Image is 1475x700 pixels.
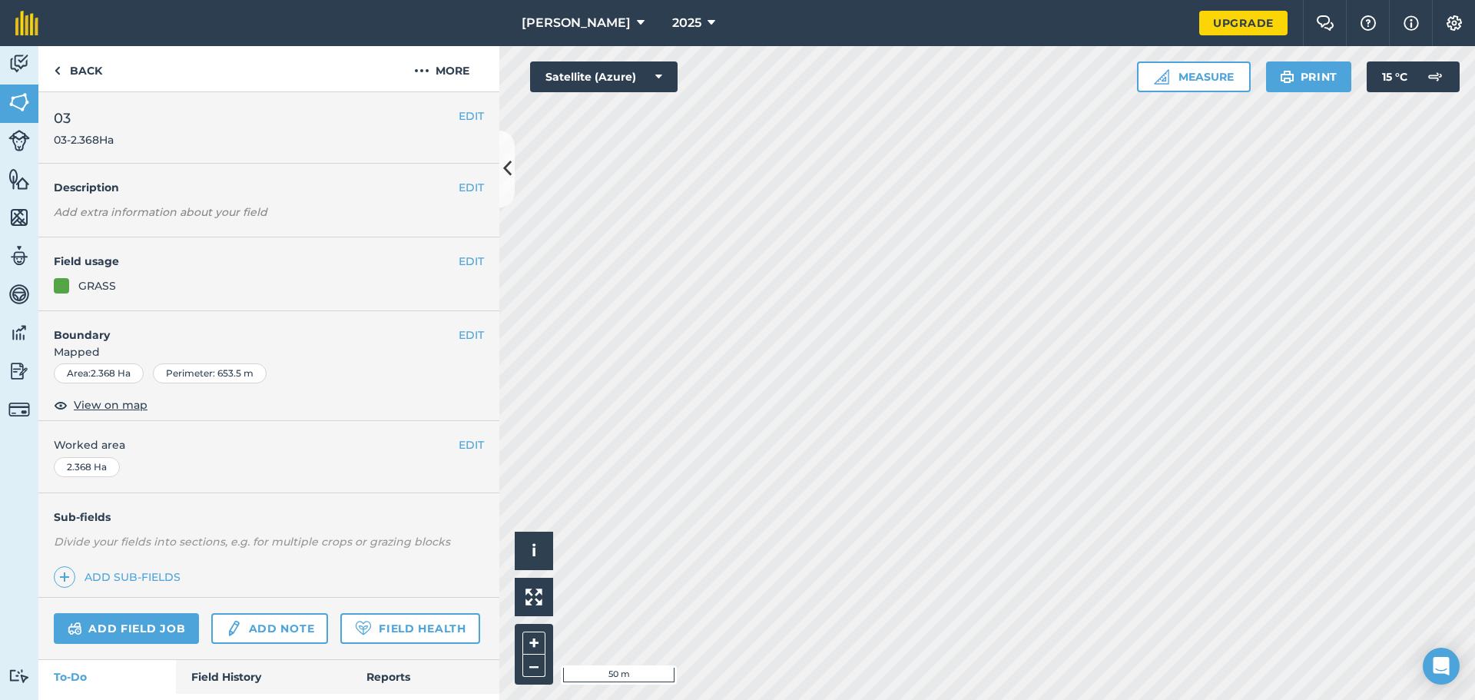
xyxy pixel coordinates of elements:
[414,61,429,80] img: svg+xml;base64,PHN2ZyB4bWxucz0iaHR0cDovL3d3dy53My5vcmcvMjAwMC9zdmciIHdpZHRoPSIyMCIgaGVpZ2h0PSIyNC...
[54,205,267,219] em: Add extra information about your field
[8,52,30,75] img: svg+xml;base64,PD94bWwgdmVyc2lvbj0iMS4wIiBlbmNvZGluZz0idXRmLTgiPz4KPCEtLSBHZW5lcmF0b3I6IEFkb2JlIE...
[38,660,176,694] a: To-Do
[54,396,147,414] button: View on map
[54,179,484,196] h4: Description
[8,168,30,191] img: svg+xml;base64,PHN2ZyB4bWxucz0iaHR0cDovL3d3dy53My5vcmcvMjAwMC9zdmciIHdpZHRoPSI1NiIgaGVpZ2h0PSI2MC...
[1266,61,1352,92] button: Print
[459,108,484,124] button: EDIT
[153,363,267,383] div: Perimeter : 653.5 m
[8,668,30,683] img: svg+xml;base64,PD94bWwgdmVyc2lvbj0iMS4wIiBlbmNvZGluZz0idXRmLTgiPz4KPCEtLSBHZW5lcmF0b3I6IEFkb2JlIE...
[8,283,30,306] img: svg+xml;base64,PD94bWwgdmVyc2lvbj0iMS4wIiBlbmNvZGluZz0idXRmLTgiPz4KPCEtLSBHZW5lcmF0b3I6IEFkb2JlIE...
[459,179,484,196] button: EDIT
[8,360,30,383] img: svg+xml;base64,PD94bWwgdmVyc2lvbj0iMS4wIiBlbmNvZGluZz0idXRmLTgiPz4KPCEtLSBHZW5lcmF0b3I6IEFkb2JlIE...
[1382,61,1407,92] span: 15 ° C
[340,613,479,644] a: Field Health
[1359,15,1377,31] img: A question mark icon
[8,399,30,420] img: svg+xml;base64,PD94bWwgdmVyc2lvbj0iMS4wIiBlbmNvZGluZz0idXRmLTgiPz4KPCEtLSBHZW5lcmF0b3I6IEFkb2JlIE...
[1154,69,1169,85] img: Ruler icon
[1199,11,1288,35] a: Upgrade
[522,14,631,32] span: [PERSON_NAME]
[1423,648,1460,685] div: Open Intercom Messenger
[1280,68,1294,86] img: svg+xml;base64,PHN2ZyB4bWxucz0iaHR0cDovL3d3dy53My5vcmcvMjAwMC9zdmciIHdpZHRoPSIxOSIgaGVpZ2h0PSIyNC...
[54,613,199,644] a: Add field job
[1316,15,1334,31] img: Two speech bubbles overlapping with the left bubble in the forefront
[54,396,68,414] img: svg+xml;base64,PHN2ZyB4bWxucz0iaHR0cDovL3d3dy53My5vcmcvMjAwMC9zdmciIHdpZHRoPSIxOCIgaGVpZ2h0PSIyNC...
[1420,61,1450,92] img: svg+xml;base64,PD94bWwgdmVyc2lvbj0iMS4wIiBlbmNvZGluZz0idXRmLTgiPz4KPCEtLSBHZW5lcmF0b3I6IEFkb2JlIE...
[68,619,82,638] img: svg+xml;base64,PD94bWwgdmVyc2lvbj0iMS4wIiBlbmNvZGluZz0idXRmLTgiPz4KPCEtLSBHZW5lcmF0b3I6IEFkb2JlIE...
[8,206,30,229] img: svg+xml;base64,PHN2ZyB4bWxucz0iaHR0cDovL3d3dy53My5vcmcvMjAwMC9zdmciIHdpZHRoPSI1NiIgaGVpZ2h0PSI2MC...
[515,532,553,570] button: i
[522,655,545,677] button: –
[459,253,484,270] button: EDIT
[672,14,701,32] span: 2025
[1445,15,1463,31] img: A cog icon
[384,46,499,91] button: More
[15,11,38,35] img: fieldmargin Logo
[54,61,61,80] img: svg+xml;base64,PHN2ZyB4bWxucz0iaHR0cDovL3d3dy53My5vcmcvMjAwMC9zdmciIHdpZHRoPSI5IiBoZWlnaHQ9IjI0Ii...
[54,535,450,549] em: Divide your fields into sections, e.g. for multiple crops or grazing blocks
[54,108,114,129] span: 03
[525,589,542,605] img: Four arrows, one pointing top left, one top right, one bottom right and the last bottom left
[522,632,545,655] button: +
[38,343,499,360] span: Mapped
[459,327,484,343] button: EDIT
[54,132,114,148] span: 03-2.368Ha
[38,509,499,526] h4: Sub-fields
[54,363,144,383] div: Area : 2.368 Ha
[54,436,484,453] span: Worked area
[8,91,30,114] img: svg+xml;base64,PHN2ZyB4bWxucz0iaHR0cDovL3d3dy53My5vcmcvMjAwMC9zdmciIHdpZHRoPSI1NiIgaGVpZ2h0PSI2MC...
[1137,61,1251,92] button: Measure
[530,61,678,92] button: Satellite (Azure)
[38,311,459,343] h4: Boundary
[78,277,116,294] div: GRASS
[8,130,30,151] img: svg+xml;base64,PD94bWwgdmVyc2lvbj0iMS4wIiBlbmNvZGluZz0idXRmLTgiPz4KPCEtLSBHZW5lcmF0b3I6IEFkb2JlIE...
[459,436,484,453] button: EDIT
[176,660,350,694] a: Field History
[211,613,328,644] a: Add note
[8,321,30,344] img: svg+xml;base64,PD94bWwgdmVyc2lvbj0iMS4wIiBlbmNvZGluZz0idXRmLTgiPz4KPCEtLSBHZW5lcmF0b3I6IEFkb2JlIE...
[59,568,70,586] img: svg+xml;base64,PHN2ZyB4bWxucz0iaHR0cDovL3d3dy53My5vcmcvMjAwMC9zdmciIHdpZHRoPSIxNCIgaGVpZ2h0PSIyNC...
[54,253,459,270] h4: Field usage
[1367,61,1460,92] button: 15 °C
[54,457,120,477] div: 2.368 Ha
[8,244,30,267] img: svg+xml;base64,PD94bWwgdmVyc2lvbj0iMS4wIiBlbmNvZGluZz0idXRmLTgiPz4KPCEtLSBHZW5lcmF0b3I6IEFkb2JlIE...
[74,396,147,413] span: View on map
[1404,14,1419,32] img: svg+xml;base64,PHN2ZyB4bWxucz0iaHR0cDovL3d3dy53My5vcmcvMjAwMC9zdmciIHdpZHRoPSIxNyIgaGVpZ2h0PSIxNy...
[351,660,499,694] a: Reports
[54,566,187,588] a: Add sub-fields
[225,619,242,638] img: svg+xml;base64,PD94bWwgdmVyc2lvbj0iMS4wIiBlbmNvZGluZz0idXRmLTgiPz4KPCEtLSBHZW5lcmF0b3I6IEFkb2JlIE...
[38,46,118,91] a: Back
[532,541,536,560] span: i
